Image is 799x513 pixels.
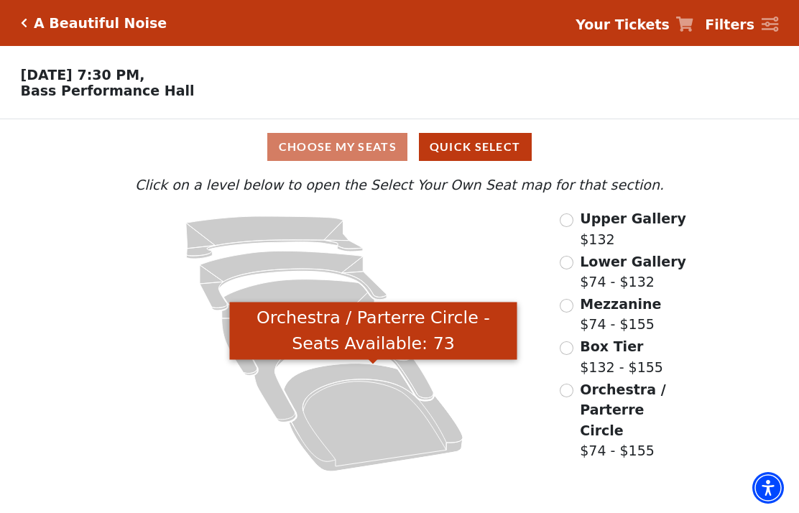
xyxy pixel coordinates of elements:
[21,18,27,28] a: Click here to go back to filters
[200,251,387,311] path: Lower Gallery - Seats Available: 159
[705,14,778,35] a: Filters
[560,256,573,269] input: Lower Gallery$74 - $132
[230,302,517,360] div: Orchestra / Parterre Circle - Seats Available: 73
[560,384,573,397] input: Orchestra / Parterre Circle$74 - $155
[705,17,754,32] strong: Filters
[110,175,689,195] p: Click on a level below to open the Select Your Own Seat map for that section.
[580,296,661,312] span: Mezzanine
[186,216,363,259] path: Upper Gallery - Seats Available: 163
[34,15,167,32] h5: A Beautiful Noise
[580,379,689,461] label: $74 - $155
[419,133,532,161] button: Quick Select
[580,294,661,335] label: $74 - $155
[284,364,463,471] path: Orchestra / Parterre Circle - Seats Available: 73
[560,299,573,313] input: Mezzanine$74 - $155
[560,341,573,355] input: Box Tier$132 - $155
[580,251,686,292] label: $74 - $132
[576,14,693,35] a: Your Tickets
[576,17,670,32] strong: Your Tickets
[580,211,686,226] span: Upper Gallery
[580,208,686,249] label: $132
[580,336,663,377] label: $132 - $155
[752,472,784,504] div: Accessibility Menu
[580,338,643,354] span: Box Tier
[580,382,665,438] span: Orchestra / Parterre Circle
[560,213,573,227] input: Upper Gallery$132
[580,254,686,269] span: Lower Gallery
